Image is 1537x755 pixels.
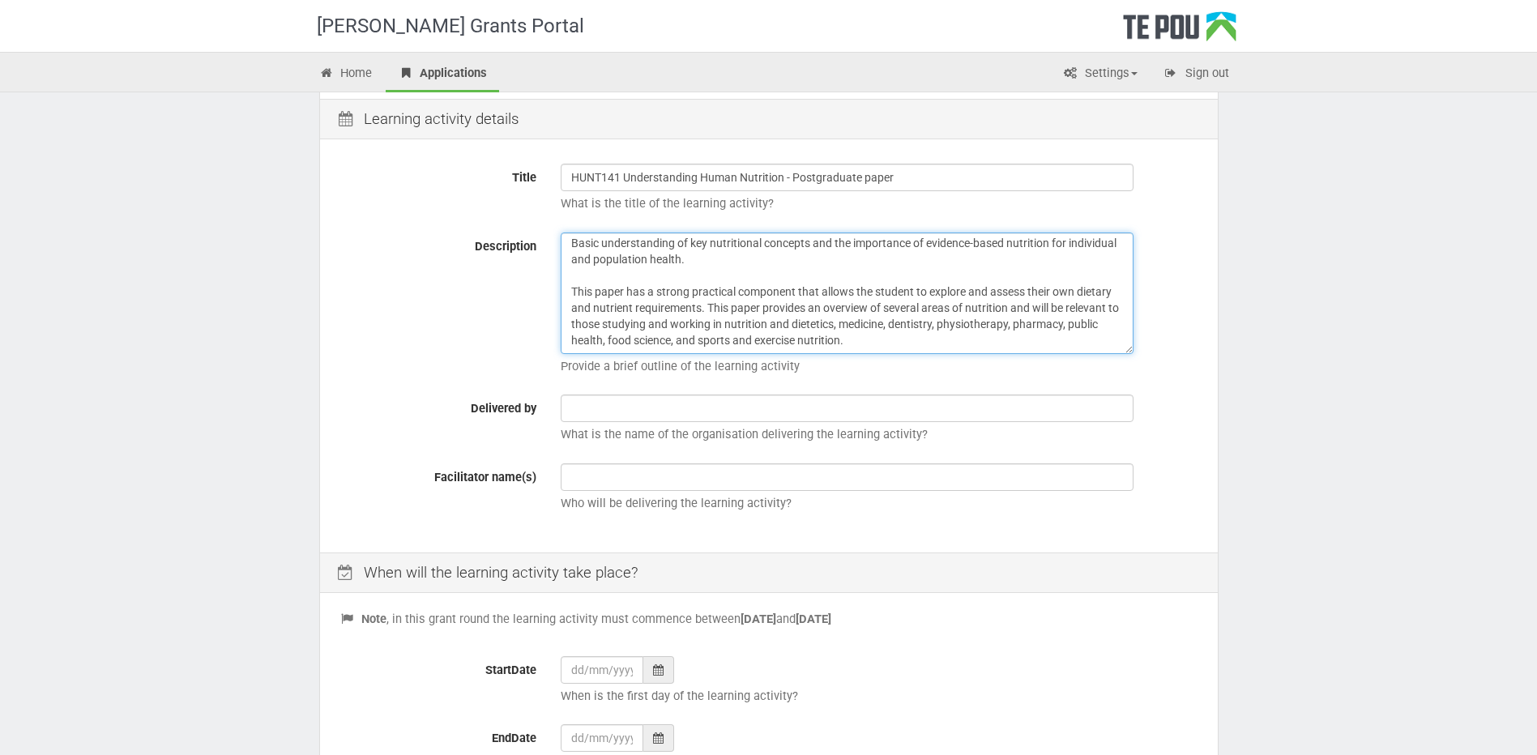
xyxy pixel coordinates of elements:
a: Home [307,57,385,92]
span: StartDate [485,663,536,677]
span: Description [475,239,536,254]
a: Applications [386,57,499,92]
p: Who will be delivering the learning activity? [561,495,1198,512]
b: [DATE] [741,612,776,626]
b: [DATE] [796,612,831,626]
span: Title [512,170,536,185]
span: Facilitator name(s) [434,470,536,484]
p: What is the title of the learning activity? [561,195,1198,212]
p: What is the name of the organisation delivering the learning activity? [561,426,1198,443]
div: When will the learning activity take place? [320,552,1218,594]
input: dd/mm/yyyy [561,656,643,684]
b: Note [361,612,386,626]
span: Delivered by [471,401,536,416]
div: Te Pou Logo [1123,11,1236,52]
p: , in this grant round the learning activity must commence between and [340,611,1198,628]
a: Settings [1051,57,1150,92]
input: dd/mm/yyyy [561,724,643,752]
a: Sign out [1151,57,1241,92]
div: Learning activity details [320,99,1218,140]
span: EndDate [492,731,536,745]
p: When is the first day of the learning activity? [561,688,1198,705]
p: Provide a brief outline of the learning activity [561,358,1198,375]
